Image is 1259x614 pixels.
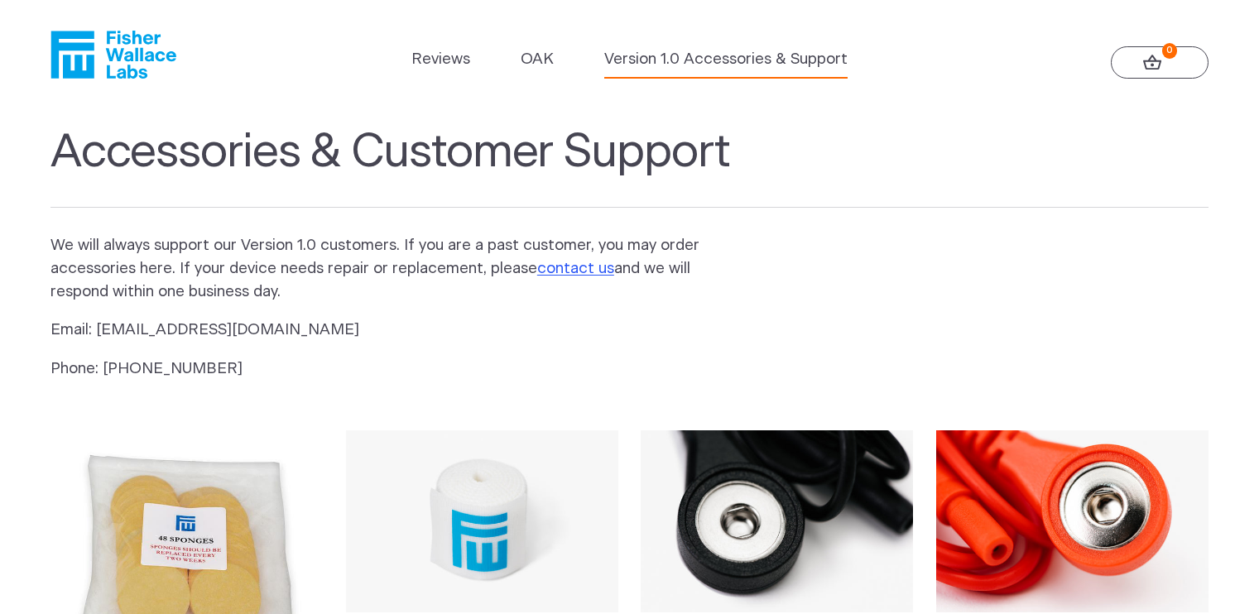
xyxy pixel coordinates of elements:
[521,48,554,71] a: OAK
[50,234,726,304] p: We will always support our Version 1.0 customers. If you are a past customer, you may order acces...
[50,357,726,381] p: Phone: [PHONE_NUMBER]
[50,125,1209,208] h1: Accessories & Customer Support
[346,430,618,612] img: Replacement Velcro Headband
[411,48,470,71] a: Reviews
[537,261,614,276] a: contact us
[50,319,726,342] p: Email: [EMAIL_ADDRESS][DOMAIN_NAME]
[50,31,176,79] a: Fisher Wallace
[1162,43,1178,59] strong: 0
[936,430,1209,612] img: Replacement Red Lead Wire
[604,48,848,71] a: Version 1.0 Accessories & Support
[1111,46,1209,79] a: 0
[641,430,913,612] img: Replacement Black Lead Wire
